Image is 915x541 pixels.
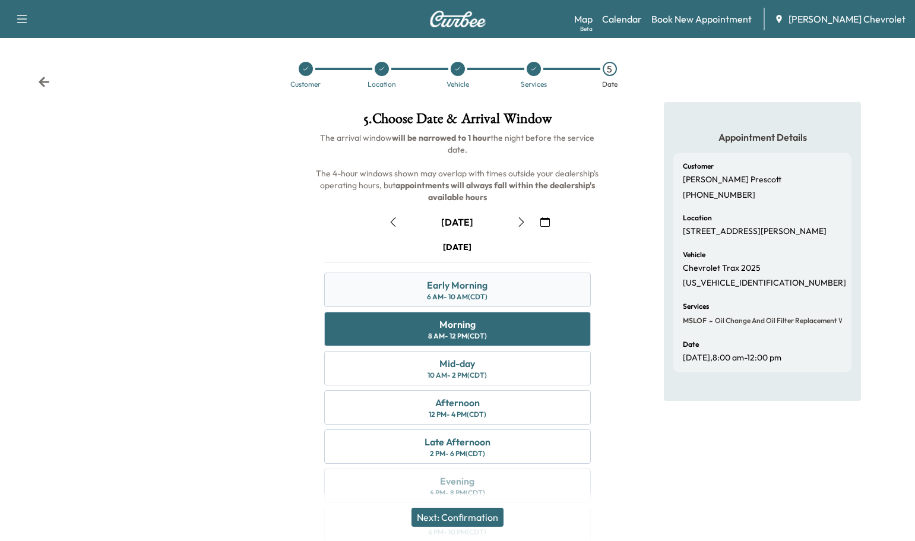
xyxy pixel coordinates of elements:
span: The arrival window the night before the service date. The 4-hour windows shown may overlap with t... [316,132,600,203]
span: - [707,315,713,327]
div: Late Afternoon [425,435,490,449]
p: [US_VEHICLE_IDENTIFICATION_NUMBER] [683,278,846,289]
span: [PERSON_NAME] Chevrolet [789,12,905,26]
p: Chevrolet Trax 2025 [683,263,761,274]
div: Beta [580,24,593,33]
div: 8 AM - 12 PM (CDT) [428,331,487,341]
p: [DATE] , 8:00 am - 12:00 pm [683,353,781,363]
h6: Vehicle [683,251,705,258]
img: Curbee Logo [429,11,486,27]
div: 12 PM - 4 PM (CDT) [429,410,486,419]
div: Vehicle [447,81,469,88]
div: Afternoon [435,396,480,410]
div: Location [368,81,396,88]
div: Back [38,76,50,88]
div: Date [602,81,618,88]
div: Mid-day [439,356,475,371]
button: Next: Confirmation [411,508,504,527]
div: 6 AM - 10 AM (CDT) [427,292,487,302]
a: Book New Appointment [651,12,752,26]
div: 2 PM - 6 PM (CDT) [430,449,485,458]
div: Customer [290,81,321,88]
b: will be narrowed to 1 hour [392,132,490,143]
a: MapBeta [574,12,593,26]
p: [PERSON_NAME] Prescott [683,175,781,185]
div: Early Morning [427,278,487,292]
p: [PHONE_NUMBER] [683,190,755,201]
div: 5 [603,62,617,76]
div: [DATE] [443,241,471,253]
div: 10 AM - 2 PM (CDT) [428,371,487,380]
h6: Location [683,214,712,222]
a: Calendar [602,12,642,26]
h6: Services [683,303,709,310]
p: [STREET_ADDRESS][PERSON_NAME] [683,226,827,237]
h5: Appointment Details [673,131,851,144]
div: [DATE] [441,216,473,229]
b: appointments will always fall within the dealership's available hours [395,180,597,203]
h1: 5 . Choose Date & Arrival Window [315,112,601,132]
div: Morning [439,317,476,331]
h6: Customer [683,163,714,170]
div: Services [521,81,547,88]
span: MSLOF [683,316,707,325]
span: Oil Change and Oil Filter Replacement w/ Rotation [713,316,879,325]
h6: Date [683,341,699,348]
